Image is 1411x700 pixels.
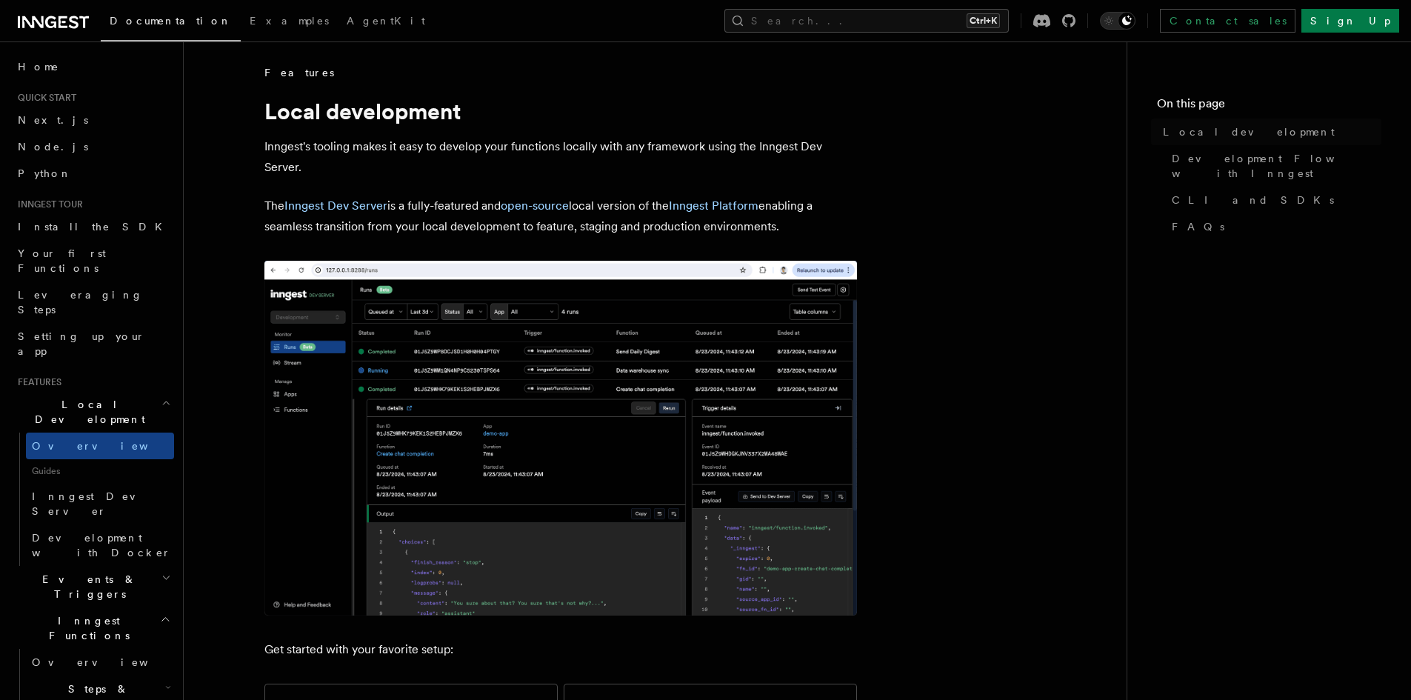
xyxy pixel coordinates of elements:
[32,490,159,517] span: Inngest Dev Server
[12,376,61,388] span: Features
[12,92,76,104] span: Quick start
[12,133,174,160] a: Node.js
[12,213,174,240] a: Install the SDK
[501,199,569,213] a: open-source
[26,459,174,483] span: Guides
[18,141,88,153] span: Node.js
[12,160,174,187] a: Python
[110,15,232,27] span: Documentation
[26,483,174,524] a: Inngest Dev Server
[18,114,88,126] span: Next.js
[18,221,171,233] span: Install the SDK
[250,15,329,27] span: Examples
[12,323,174,364] a: Setting up your app
[12,107,174,133] a: Next.js
[32,440,184,452] span: Overview
[284,199,387,213] a: Inngest Dev Server
[264,196,857,237] p: The is a fully-featured and local version of the enabling a seamless transition from your local d...
[967,13,1000,28] kbd: Ctrl+K
[12,607,174,649] button: Inngest Functions
[1172,151,1381,181] span: Development Flow with Inngest
[26,433,174,459] a: Overview
[12,613,160,643] span: Inngest Functions
[1163,124,1335,139] span: Local development
[264,136,857,178] p: Inngest's tooling makes it easy to develop your functions locally with any framework using the In...
[12,397,161,427] span: Local Development
[26,649,174,676] a: Overview
[12,199,83,210] span: Inngest tour
[1166,145,1381,187] a: Development Flow with Inngest
[12,281,174,323] a: Leveraging Steps
[12,391,174,433] button: Local Development
[18,59,59,74] span: Home
[1301,9,1399,33] a: Sign Up
[32,656,184,668] span: Overview
[101,4,241,41] a: Documentation
[18,289,143,316] span: Leveraging Steps
[18,167,72,179] span: Python
[1166,213,1381,240] a: FAQs
[264,65,334,80] span: Features
[18,330,145,357] span: Setting up your app
[669,199,758,213] a: Inngest Platform
[12,572,161,601] span: Events & Triggers
[1100,12,1135,30] button: Toggle dark mode
[1157,95,1381,119] h4: On this page
[1160,9,1295,33] a: Contact sales
[1172,193,1334,207] span: CLI and SDKs
[724,9,1009,33] button: Search...Ctrl+K
[12,240,174,281] a: Your first Functions
[12,433,174,566] div: Local Development
[241,4,338,40] a: Examples
[347,15,425,27] span: AgentKit
[264,639,857,660] p: Get started with your favorite setup:
[338,4,434,40] a: AgentKit
[32,532,171,559] span: Development with Docker
[12,566,174,607] button: Events & Triggers
[18,247,106,274] span: Your first Functions
[1172,219,1224,234] span: FAQs
[1157,119,1381,145] a: Local development
[1166,187,1381,213] a: CLI and SDKs
[264,261,857,616] img: The Inngest Dev Server on the Functions page
[26,524,174,566] a: Development with Docker
[12,53,174,80] a: Home
[264,98,857,124] h1: Local development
